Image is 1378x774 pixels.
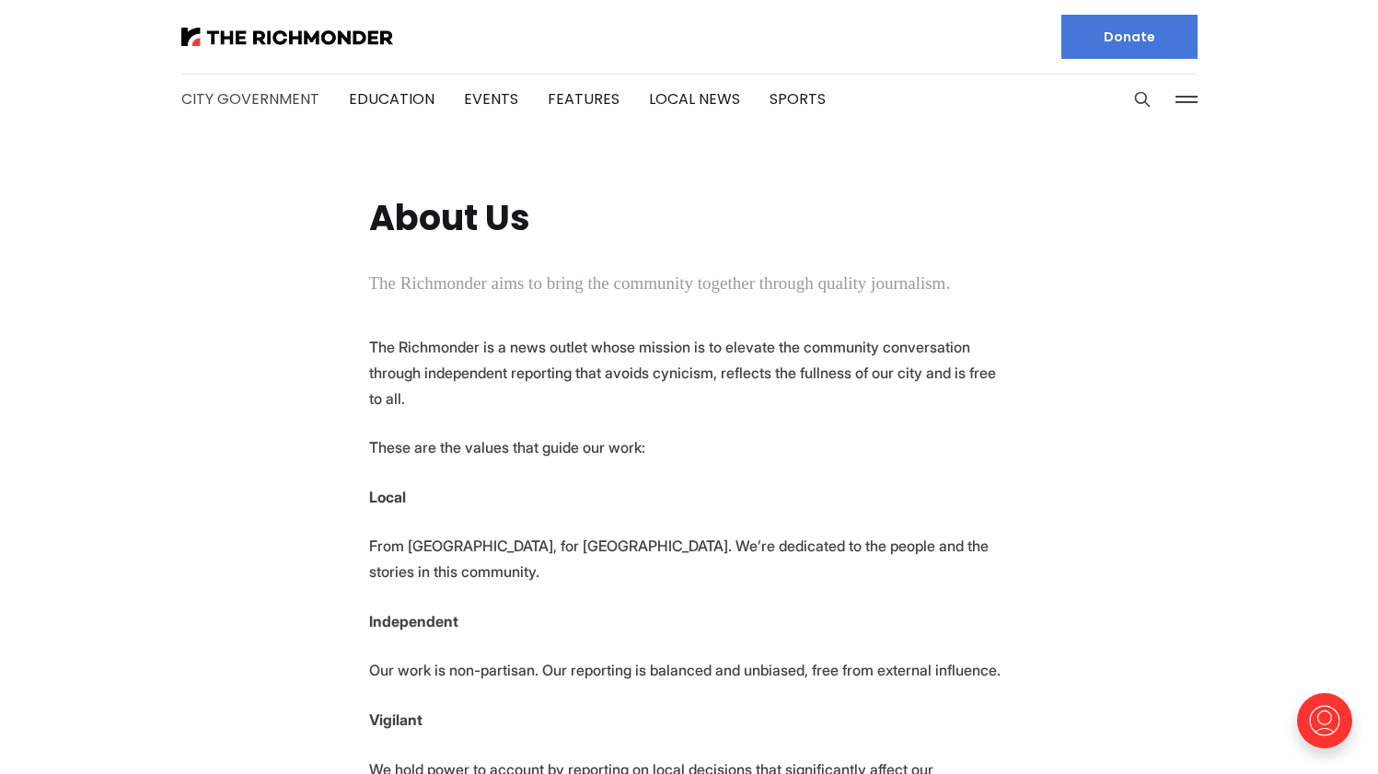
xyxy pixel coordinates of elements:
strong: Vigilant [369,710,423,729]
p: The Richmonder aims to bring the community together through quality journalism. [369,271,951,297]
a: Sports [770,88,826,110]
iframe: portal-trigger [1281,684,1378,774]
a: Features [548,88,620,110]
a: City Government [181,88,319,110]
a: Local News [649,88,740,110]
strong: Local [369,488,406,506]
p: Our work is non-partisan. Our reporting is balanced and unbiased, free from external influence. [369,657,1010,683]
a: Donate [1061,15,1198,59]
strong: Independent [369,612,458,630]
h1: About Us [369,199,530,237]
img: The Richmonder [181,28,393,46]
a: Education [349,88,434,110]
p: From [GEOGRAPHIC_DATA], for [GEOGRAPHIC_DATA]. We’re dedicated to the people and the stories in t... [369,533,1010,584]
p: These are the values that guide our work: [369,434,1010,460]
button: Search this site [1129,86,1156,113]
p: The Richmonder is a news outlet whose mission is to elevate the community conversation through in... [369,334,1010,411]
a: Events [464,88,518,110]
